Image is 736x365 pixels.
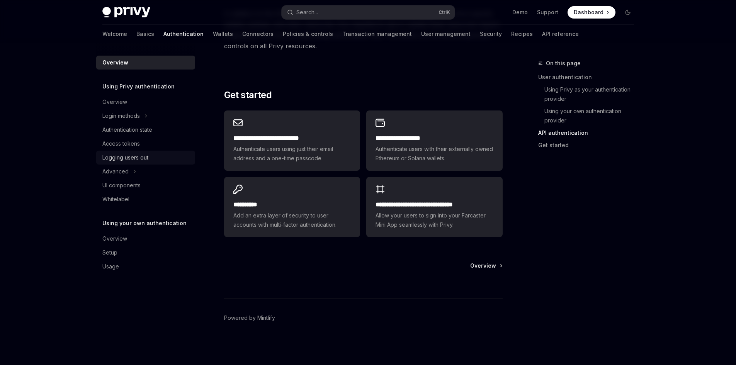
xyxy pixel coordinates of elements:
[296,8,318,17] div: Search...
[102,153,148,162] div: Logging users out
[421,25,471,43] a: User management
[213,25,233,43] a: Wallets
[102,167,129,176] div: Advanced
[233,144,351,163] span: Authenticate users using just their email address and a one-time passcode.
[163,25,204,43] a: Authentication
[96,151,195,165] a: Logging users out
[538,127,640,139] a: API authentication
[470,262,496,270] span: Overview
[224,314,275,322] a: Powered by Mintlify
[224,89,272,101] span: Get started
[102,97,127,107] div: Overview
[568,6,615,19] a: Dashboard
[439,9,450,15] span: Ctrl K
[136,25,154,43] a: Basics
[102,58,128,67] div: Overview
[622,6,634,19] button: Toggle dark mode
[102,7,150,18] img: dark logo
[102,139,140,148] div: Access tokens
[96,123,195,137] a: Authentication state
[102,25,127,43] a: Welcome
[102,181,141,190] div: UI components
[102,111,140,121] div: Login methods
[366,110,502,171] a: **** **** **** ****Authenticate users with their externally owned Ethereum or Solana wallets.
[96,192,195,206] a: Whitelabel
[480,25,502,43] a: Security
[546,59,581,68] span: On this page
[96,178,195,192] a: UI components
[233,211,351,229] span: Add an extra layer of security to user accounts with multi-factor authentication.
[538,71,640,83] a: User authentication
[376,144,493,163] span: Authenticate users with their externally owned Ethereum or Solana wallets.
[102,125,152,134] div: Authentication state
[102,234,127,243] div: Overview
[470,262,502,270] a: Overview
[96,95,195,109] a: Overview
[242,25,274,43] a: Connectors
[282,5,455,19] button: Search...CtrlK
[96,56,195,70] a: Overview
[511,25,533,43] a: Recipes
[538,139,640,151] a: Get started
[537,8,558,16] a: Support
[102,82,175,91] h5: Using Privy authentication
[96,137,195,151] a: Access tokens
[342,25,412,43] a: Transaction management
[224,177,360,237] a: **** *****Add an extra layer of security to user accounts with multi-factor authentication.
[102,195,129,204] div: Whitelabel
[544,83,640,105] a: Using Privy as your authentication provider
[96,260,195,273] a: Usage
[542,25,579,43] a: API reference
[102,262,119,271] div: Usage
[102,248,117,257] div: Setup
[574,8,603,16] span: Dashboard
[283,25,333,43] a: Policies & controls
[376,211,493,229] span: Allow your users to sign into your Farcaster Mini App seamlessly with Privy.
[96,246,195,260] a: Setup
[512,8,528,16] a: Demo
[102,219,187,228] h5: Using your own authentication
[96,232,195,246] a: Overview
[544,105,640,127] a: Using your own authentication provider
